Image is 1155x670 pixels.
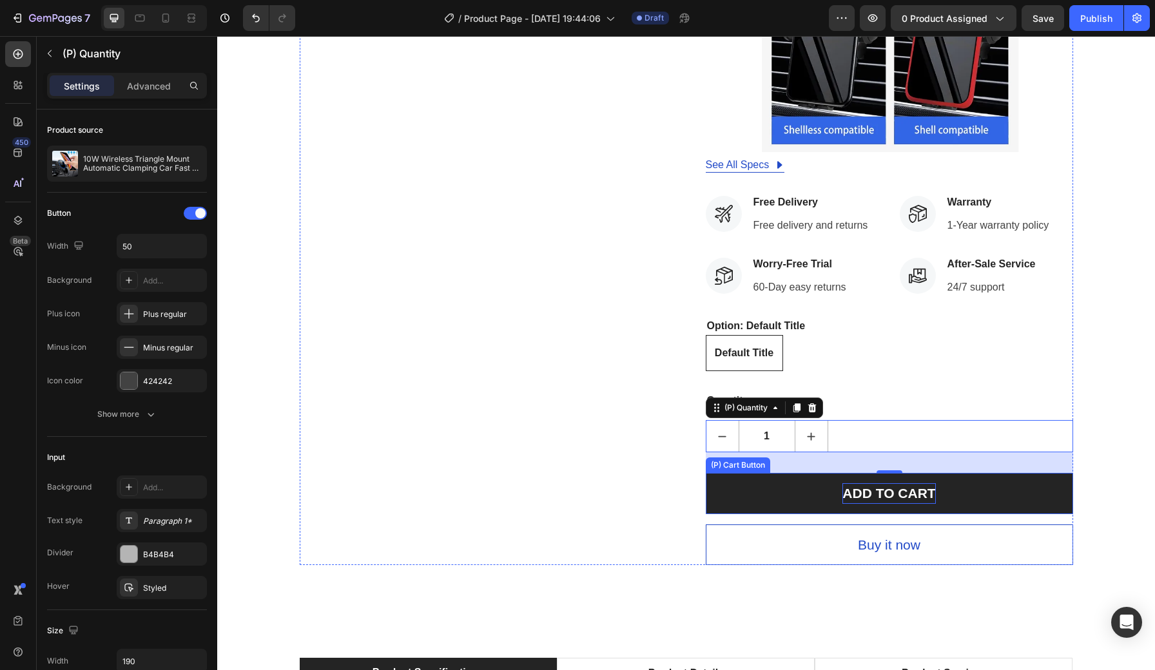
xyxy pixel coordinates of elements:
p: Free Delivery [536,158,651,174]
p: (P) Quantity [63,46,202,61]
span: Default Title [498,311,556,322]
span: 0 product assigned [902,12,987,25]
div: Product Details [429,627,509,647]
div: Minus icon [47,341,86,353]
div: Product source [47,124,103,136]
div: Undo/Redo [243,5,295,31]
p: Advanced [127,79,171,93]
button: decrement [489,385,521,416]
div: Show more [97,408,157,421]
p: Worry-Free Trial [536,220,629,236]
button: increment [578,385,610,416]
div: 424242 [143,376,204,387]
p: Free delivery and returns [536,182,651,197]
div: See All Specs [489,121,552,137]
span: / [458,12,461,25]
legend: Option: Default Title [489,281,590,299]
div: Quantity [489,356,856,374]
p: 10W Wireless Triangle Mount Automatic Clamping Car Fast Charger [83,155,202,173]
div: B4B4B4 [143,549,204,560]
div: Styled [143,582,204,594]
div: Width [47,655,68,667]
button: Show more [47,403,207,426]
button: ADD TO CART [489,437,856,478]
input: quantity [521,385,578,416]
div: Open Intercom Messenger [1111,607,1142,638]
p: 60-Day easy returns [536,244,629,259]
a: See All Specs [489,121,568,137]
div: Text style [47,515,82,526]
div: Hover [47,580,70,592]
span: Product Page - [DATE] 19:44:06 [464,12,601,25]
div: Plus icon [47,308,80,320]
div: (P) Quantity [505,366,553,378]
div: Product Services [683,627,771,647]
p: After-Sale Service [730,220,819,236]
div: Button [47,207,71,219]
input: Auto [117,235,206,258]
p: 24/7 support [730,244,819,259]
div: Paragraph 1* [143,515,204,527]
button: Publish [1069,5,1123,31]
div: Size [47,622,81,640]
div: (P) Cart Button [491,423,550,435]
p: Settings [64,79,100,93]
div: Input [47,452,65,463]
div: Plus regular [143,309,204,320]
div: Beta [10,236,31,246]
p: 1-Year warranty policy [730,182,832,197]
p: 7 [84,10,90,26]
div: Publish [1080,12,1112,25]
div: Add... [143,482,204,493]
button: 7 [5,5,96,31]
button: Save [1022,5,1064,31]
iframe: Design area [217,36,1155,670]
div: Buy it now [641,499,703,519]
div: Add... [143,275,204,287]
img: product feature img [52,151,78,177]
div: Product Specifications [153,627,269,646]
div: Background [47,481,92,493]
div: Minus regular [143,342,204,354]
p: Warranty [730,158,832,174]
span: Draft [645,12,664,24]
span: Save [1033,13,1054,24]
div: Icon color [47,375,83,387]
button: 0 product assigned [891,5,1016,31]
div: Background [47,274,92,286]
div: ADD TO CART [625,447,718,468]
div: 450 [12,137,31,148]
button: Buy it now [489,488,856,530]
div: Divider [47,547,73,559]
div: Width [47,238,86,255]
